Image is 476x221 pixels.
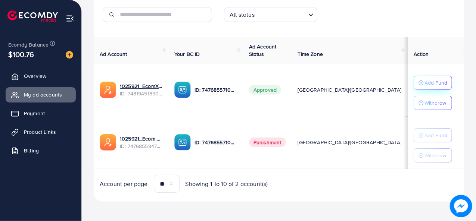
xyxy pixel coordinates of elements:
[195,138,237,147] p: ID: 7476855710303879169
[6,106,76,121] a: Payment
[174,82,191,98] img: ic-ba-acc.ded83a64.svg
[66,51,73,59] img: image
[100,82,116,98] img: ic-ads-acc.e4c84228.svg
[7,10,58,22] img: logo
[120,135,162,150] div: <span class='underline'>1025921_Ecom Edge_1740841194014</span></br>7476855947013488656
[425,98,447,107] p: Withdraw
[298,86,402,94] span: [GEOGRAPHIC_DATA]/[GEOGRAPHIC_DATA]
[8,41,49,48] span: Ecomdy Balance
[24,110,45,117] span: Payment
[425,78,448,87] p: Add Fund
[66,14,74,23] img: menu
[249,138,286,147] span: Punishment
[100,134,116,151] img: ic-ads-acc.e4c84228.svg
[120,142,162,150] span: ID: 7476855947013488656
[6,87,76,102] a: My ad accounts
[298,139,402,146] span: [GEOGRAPHIC_DATA]/[GEOGRAPHIC_DATA]
[257,8,305,20] input: Search for option
[195,85,237,94] p: ID: 7476855710303879169
[425,151,447,160] p: Withdraw
[249,43,277,58] span: Ad Account Status
[120,82,162,98] div: <span class='underline'>1025921_EcomXperts_1742026135919</span></br>7481945189062393873
[228,9,256,20] span: All status
[6,143,76,158] a: Billing
[414,76,452,90] button: Add Fund
[174,50,200,58] span: Your BC ID
[174,134,191,151] img: ic-ba-acc.ded83a64.svg
[120,135,162,142] a: 1025921_Ecom Edge_1740841194014
[8,49,34,60] span: $100.76
[414,128,452,142] button: Add Fund
[450,195,472,217] img: image
[414,50,429,58] span: Action
[249,85,281,95] span: Approved
[6,69,76,83] a: Overview
[414,96,452,110] button: Withdraw
[425,131,448,140] p: Add Fund
[24,91,62,98] span: My ad accounts
[24,147,39,154] span: Billing
[100,180,148,188] span: Account per page
[298,50,323,58] span: Time Zone
[24,72,46,80] span: Overview
[100,50,127,58] span: Ad Account
[6,124,76,139] a: Product Links
[24,128,56,136] span: Product Links
[414,148,452,162] button: Withdraw
[120,82,162,90] a: 1025921_EcomXperts_1742026135919
[224,7,317,22] div: Search for option
[120,90,162,97] span: ID: 7481945189062393873
[186,180,268,188] span: Showing 1 To 10 of 2 account(s)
